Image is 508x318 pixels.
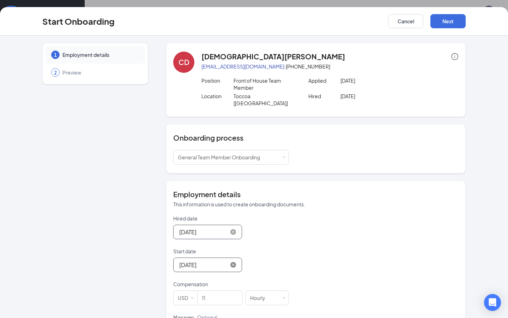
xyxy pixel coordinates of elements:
[179,57,189,67] div: CD
[178,150,265,164] div: [object Object]
[173,215,289,222] p: Hired date
[201,63,284,70] a: [EMAIL_ADDRESS][DOMAIN_NAME]
[250,291,270,305] div: Hourly
[62,69,138,76] span: Preview
[201,77,234,84] p: Position
[228,260,236,269] span: close-circle
[179,260,228,269] input: Sep 8, 2025
[430,14,466,28] button: Next
[173,189,458,199] h4: Employment details
[228,228,236,236] span: close-circle
[201,52,345,61] h4: [DEMOGRAPHIC_DATA][PERSON_NAME]
[388,14,423,28] button: Cancel
[230,262,236,268] span: close-circle
[451,53,458,60] span: info-circle
[308,77,340,84] p: Applied
[62,51,138,58] span: Employment details
[198,291,242,305] input: Amount
[173,201,458,208] p: This information is used to create onboarding documents.
[179,228,228,236] input: Sep 23, 2025
[484,294,501,311] div: Open Intercom Messenger
[340,77,405,84] p: [DATE]
[230,229,236,235] span: close-circle
[54,69,57,76] span: 2
[173,281,289,288] p: Compensation
[340,93,405,100] p: [DATE]
[308,93,340,100] p: Hired
[178,291,193,305] div: USD
[173,248,289,255] p: Start date
[54,51,57,58] span: 1
[42,15,115,27] h3: Start Onboarding
[178,154,260,160] span: General Team Member Onboarding
[201,93,234,100] p: Location
[173,133,458,143] h4: Onboarding process
[234,93,298,107] p: Toccoa [[GEOGRAPHIC_DATA]]
[234,77,298,91] p: Front of House Team Member
[201,63,458,70] p: · [PHONE_NUMBER]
